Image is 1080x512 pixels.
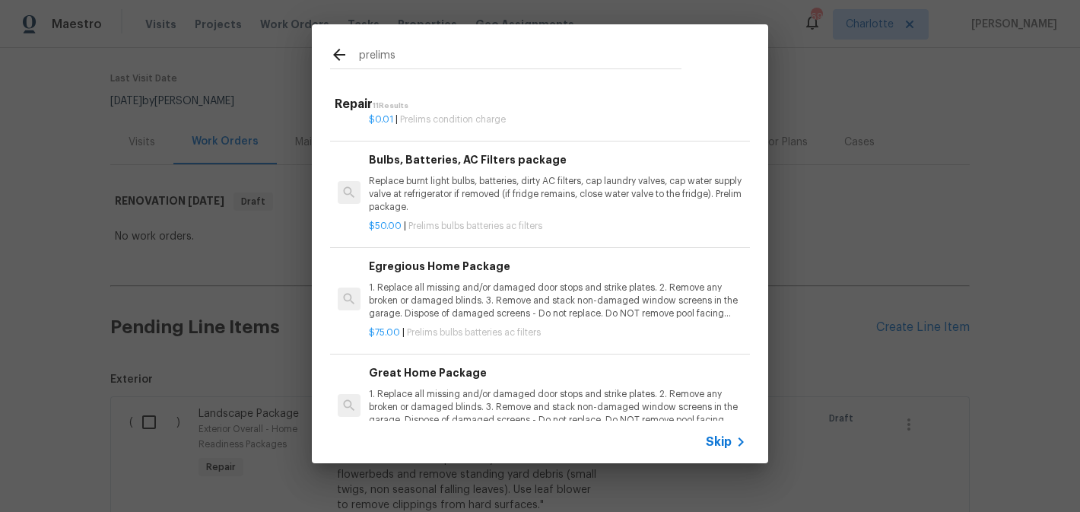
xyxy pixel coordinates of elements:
h5: Repair [335,97,750,113]
p: | [369,113,746,126]
h6: Egregious Home Package [369,258,746,275]
p: 1. Replace all missing and/or damaged door stops and strike plates. 2. Remove any broken or damag... [369,388,746,427]
span: $75.00 [369,328,400,337]
input: Search issues or repairs [359,46,681,68]
span: Prelims condition charge [400,115,506,124]
p: | [369,326,746,339]
span: $0.01 [369,115,393,124]
p: 1. Replace all missing and/or damaged door stops and strike plates. 2. Remove any broken or damag... [369,281,746,320]
p: | [369,220,746,233]
p: Replace burnt light bulbs, batteries, dirty AC filters, cap laundry valves, cap water supply valv... [369,175,746,214]
h6: Bulbs, Batteries, AC Filters package [369,151,746,168]
span: Skip [706,434,732,450]
span: Prelims bulbs batteries ac filters [408,221,542,231]
span: $50.00 [369,221,402,231]
span: Prelims bulbs batteries ac filters [407,328,541,337]
h6: Great Home Package [369,364,746,381]
span: 11 Results [373,102,408,110]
